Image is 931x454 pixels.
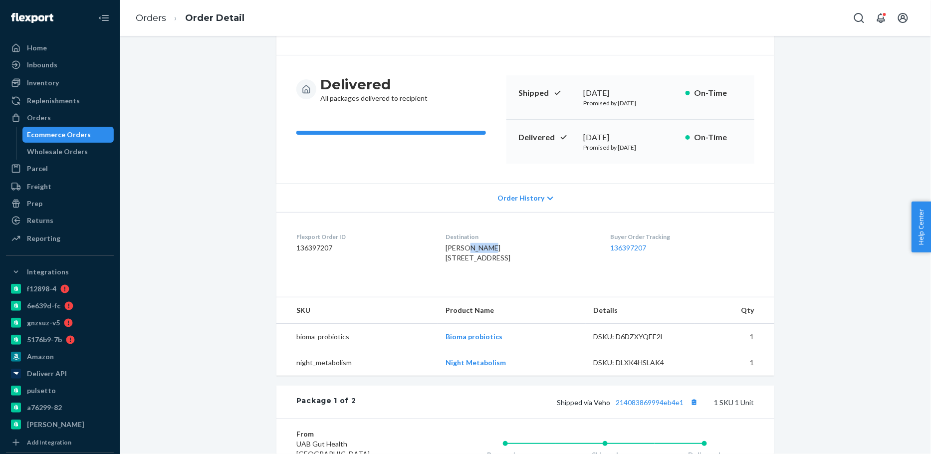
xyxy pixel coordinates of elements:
[11,13,53,23] img: Flexport logo
[27,233,60,243] div: Reporting
[611,243,647,252] a: 136397207
[27,403,62,413] div: a76299-82
[27,147,88,157] div: Wholesale Orders
[518,87,575,99] p: Shipped
[446,358,506,367] a: Night Metabolism
[6,75,114,91] a: Inventory
[6,264,114,280] button: Integrations
[27,130,91,140] div: Ecommerce Orders
[27,369,67,379] div: Deliverr API
[27,386,56,396] div: pulsetto
[6,281,114,297] a: f12898-4
[849,8,869,28] button: Open Search Box
[6,161,114,177] a: Parcel
[586,297,696,324] th: Details
[185,12,244,23] a: Order Detail
[6,400,114,416] a: a76299-82
[27,216,53,226] div: Returns
[912,202,931,252] button: Help Center
[27,199,42,209] div: Prep
[6,366,114,382] a: Deliverr API
[27,284,56,294] div: f12898-4
[6,213,114,228] a: Returns
[557,398,700,407] span: Shipped via Veho
[446,332,502,341] a: Bioma probiotics
[497,193,545,203] span: Order History
[27,335,62,345] div: 5176b9-7b
[583,87,678,99] div: [DATE]
[128,3,252,33] ol: breadcrumbs
[6,57,114,73] a: Inbounds
[6,315,114,331] a: gnzsuz-v5
[27,267,69,277] div: Integrations
[320,75,428,103] div: All packages delivered to recipient
[27,78,59,88] div: Inventory
[27,301,60,311] div: 6e639d-fc
[6,93,114,109] a: Replenishments
[320,75,428,93] h3: Delivered
[22,127,114,143] a: Ecommerce Orders
[6,179,114,195] a: Freight
[296,396,356,409] div: Package 1 of 2
[6,196,114,212] a: Prep
[276,297,438,324] th: SKU
[276,350,438,376] td: night_metabolism
[871,8,891,28] button: Open notifications
[6,110,114,126] a: Orders
[594,332,688,342] div: DSKU: D6DZXYQEE2L
[27,318,60,328] div: gnzsuz-v5
[27,182,51,192] div: Freight
[27,43,47,53] div: Home
[6,332,114,348] a: 5176b9-7b
[518,132,575,143] p: Delivered
[6,349,114,365] a: Amazon
[583,99,678,107] p: Promised by [DATE]
[27,113,51,123] div: Orders
[6,383,114,399] a: pulsetto
[27,164,48,174] div: Parcel
[438,297,585,324] th: Product Name
[27,438,71,447] div: Add Integration
[296,243,430,253] dd: 136397207
[893,8,913,28] button: Open account menu
[6,437,114,449] a: Add Integration
[136,12,166,23] a: Orders
[694,87,742,99] p: On-Time
[296,232,430,241] dt: Flexport Order ID
[27,96,80,106] div: Replenishments
[583,132,678,143] div: [DATE]
[446,243,510,262] span: [PERSON_NAME] [STREET_ADDRESS]
[356,396,754,409] div: 1 SKU 1 Unit
[296,429,416,439] dt: From
[276,324,438,350] td: bioma_probiotics
[695,297,774,324] th: Qty
[616,398,684,407] a: 214083869994eb4e1
[27,352,54,362] div: Amazon
[594,358,688,368] div: DSKU: DLXK4HSLAK4
[22,144,114,160] a: Wholesale Orders
[27,60,57,70] div: Inbounds
[688,396,700,409] button: Copy tracking number
[27,420,84,430] div: [PERSON_NAME]
[694,132,742,143] p: On-Time
[6,40,114,56] a: Home
[446,232,594,241] dt: Destination
[611,232,754,241] dt: Buyer Order Tracking
[695,350,774,376] td: 1
[695,324,774,350] td: 1
[6,230,114,246] a: Reporting
[6,298,114,314] a: 6e639d-fc
[6,417,114,433] a: [PERSON_NAME]
[583,143,678,152] p: Promised by [DATE]
[94,8,114,28] button: Close Navigation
